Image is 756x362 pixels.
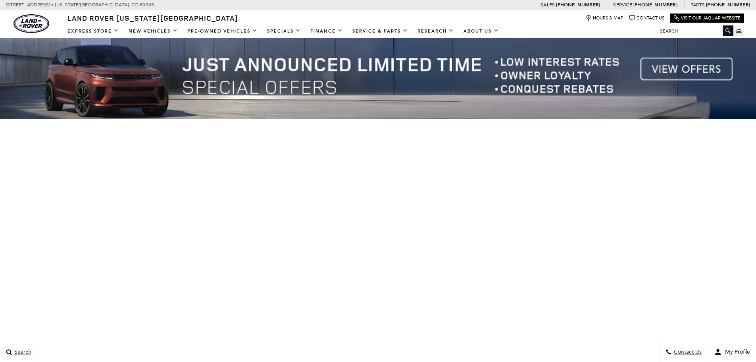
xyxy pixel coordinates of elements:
a: EXPRESS STORE [63,24,124,38]
span: Service [613,2,632,8]
a: Hours & Map [586,15,623,21]
a: New Vehicles [124,24,183,38]
a: About Us [459,24,504,38]
input: Search [654,26,733,36]
a: land-rover [13,14,49,33]
span: My Profile [722,349,750,356]
a: Finance [306,24,348,38]
nav: Main Navigation [63,24,504,38]
span: Parts [691,2,705,8]
a: Research [413,24,459,38]
span: Land Rover [US_STATE][GEOGRAPHIC_DATA] [67,13,238,23]
button: user-profile-menu [708,342,756,362]
a: Specials [262,24,306,38]
span: Contact Us [672,349,702,356]
a: Visit Our Jaguar Website [674,15,741,21]
img: Land Rover [13,14,49,33]
a: Pre-Owned Vehicles [183,24,262,38]
a: [PHONE_NUMBER] [633,2,677,8]
span: Search [12,349,31,356]
a: Contact Us [629,15,664,21]
a: Land Rover [US_STATE][GEOGRAPHIC_DATA] [63,13,243,23]
a: [PHONE_NUMBER] [706,2,750,8]
a: [PHONE_NUMBER] [556,2,600,8]
a: [STREET_ADDRESS] • [US_STATE][GEOGRAPHIC_DATA], CO 80905 [6,2,154,8]
a: Service & Parts [348,24,413,38]
span: Sales [541,2,555,8]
